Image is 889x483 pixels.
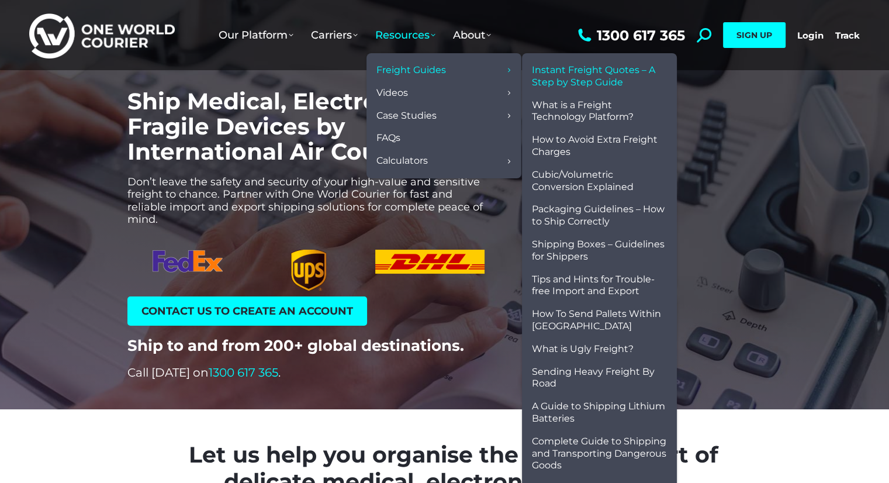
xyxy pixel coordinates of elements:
a: Case Studies [372,105,516,127]
span: Instant Freight Quotes – A Step by Step Guide [532,64,667,89]
span: Tips and Hints for Trouble-free Import and Export [532,274,667,298]
span: Packaging Guidelines – How to Ship Correctly [532,203,667,228]
a: Packaging Guidelines – How to Ship Correctly [528,198,671,233]
a: Login [797,30,824,41]
img: One World Courier [29,12,175,59]
a: 1300 617 365 [575,28,685,43]
span: What is Ugly Freight? [532,343,634,356]
span: About [453,29,491,42]
span: How To Send Pallets Within [GEOGRAPHIC_DATA] [532,308,667,333]
span: Resources [375,29,435,42]
span: Carriers [311,29,358,42]
a: Our Platform [210,17,302,53]
span: Case Studies [376,110,437,122]
img: UPS United Parcel Service logo [274,250,344,291]
a: What is Ugly Freight? [528,338,671,361]
a: Instant Freight Quotes – A Step by Step Guide [528,59,671,94]
img: DHL logo [375,250,485,274]
span: Our Platform [219,29,293,42]
p: Don’t leave the safety and security of your high-value and sensitive freight to chance. Partner w... [127,176,490,226]
a: Calculators [372,150,516,172]
a: Resources [366,17,444,53]
span: Freight Guides [376,64,446,77]
a: How To Send Pallets Within [GEOGRAPHIC_DATA] [528,303,671,338]
span: Calculators [376,155,428,167]
a: Cubic/Volumetric Conversion Explained [528,164,671,199]
span: contact us to create an account [141,306,353,316]
a: A Guide to Shipping Lithium Batteries [528,395,671,430]
span: SIGN UP [736,30,772,40]
span: A Guide to Shipping Lithium Batteries [532,401,667,425]
a: 1300 617 365 [209,365,278,379]
img: FedEx logo [153,250,223,273]
a: How to Avoid Extra Freight Charges [528,129,671,164]
a: contact us to create an account [127,296,367,326]
a: Carriers [302,17,366,53]
span: FAQs [376,132,400,144]
a: Freight Guides [372,59,516,82]
h2: Ship to and from 200+ global destinations. [127,337,490,354]
a: About [444,17,500,53]
a: Sending Heavy Freight By Road [528,361,671,396]
a: FAQs [372,127,516,150]
a: SIGN UP [723,22,786,48]
span: Cubic/Volumetric Conversion Explained [532,169,667,194]
a: Track [835,30,860,41]
span: What is a Freight Technology Platform? [532,99,667,124]
a: Videos [372,82,516,105]
a: Shipping Boxes – Guidelines for Shippers [528,233,671,268]
div: Call [DATE] on . [127,366,490,379]
span: Shipping Boxes – Guidelines for Shippers [532,239,667,263]
span: How to Avoid Extra Freight Charges [532,134,667,158]
span: Sending Heavy Freight By Road [532,366,667,391]
a: Tips and Hints for Trouble-free Import and Export [528,268,671,303]
span: Complete Guide to Shipping and Transporting Dangerous Goods [532,436,667,472]
span: Videos [376,87,408,99]
a: What is a Freight Technology Platform? [528,94,671,129]
a: Complete Guide to Shipping and Transporting Dangerous Goods [528,430,671,477]
h2: Ship Medical, Electronic and Fragile Devices by International Air Courier. [127,89,490,164]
